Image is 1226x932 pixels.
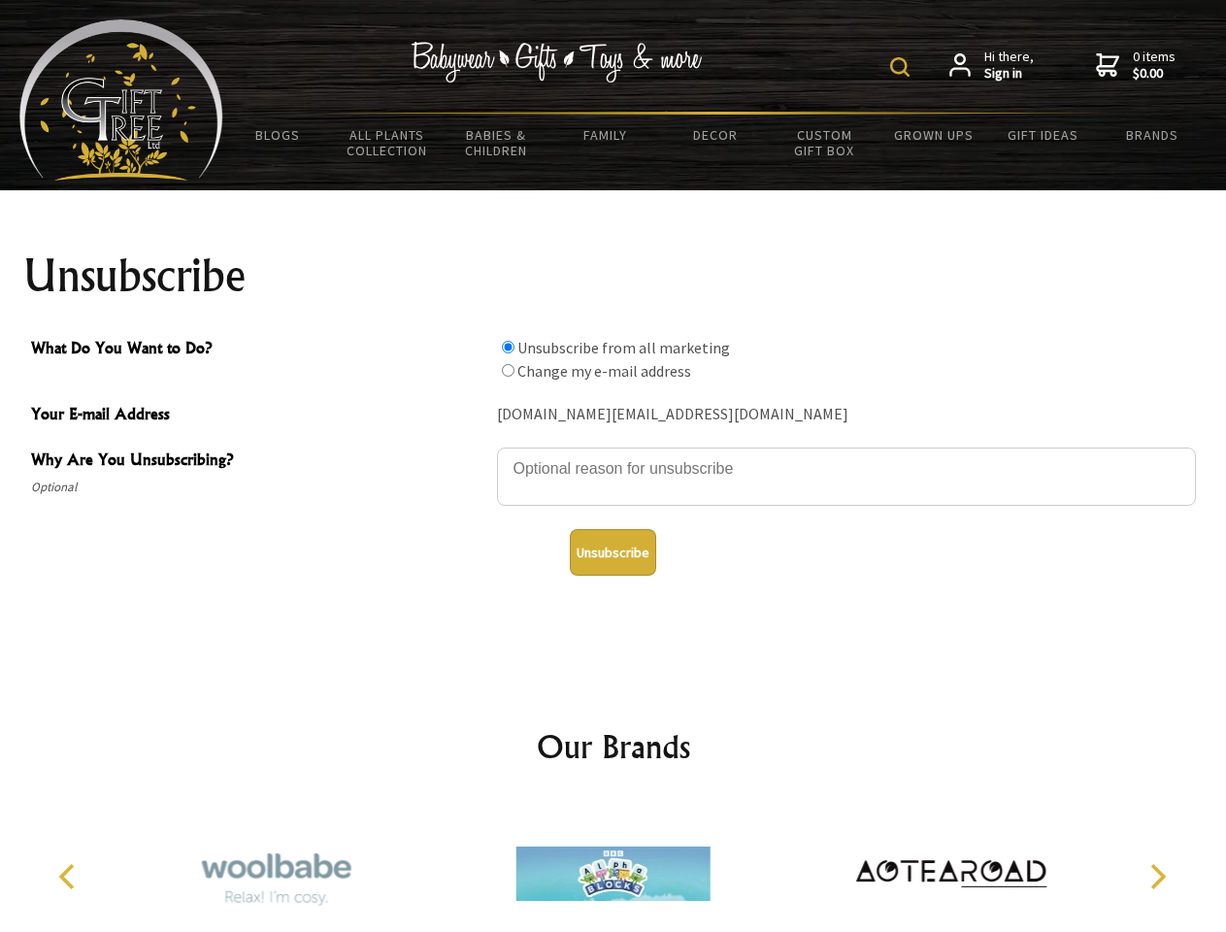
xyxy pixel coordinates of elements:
a: Custom Gift Box [770,115,879,171]
span: Why Are You Unsubscribing? [31,448,487,476]
img: Babyware - Gifts - Toys and more... [19,19,223,181]
a: Family [551,115,661,155]
a: Babies & Children [442,115,551,171]
img: Babywear - Gifts - Toys & more [412,42,703,83]
strong: Sign in [984,65,1034,83]
button: Unsubscribe [570,529,656,576]
a: Grown Ups [878,115,988,155]
strong: $0.00 [1133,65,1176,83]
button: Previous [49,855,91,898]
img: product search [890,57,910,77]
a: 0 items$0.00 [1096,49,1176,83]
a: Decor [660,115,770,155]
textarea: Why Are You Unsubscribing? [497,448,1196,506]
h1: Unsubscribe [23,252,1204,299]
a: Gift Ideas [988,115,1098,155]
span: Optional [31,476,487,499]
div: [DOMAIN_NAME][EMAIL_ADDRESS][DOMAIN_NAME] [497,400,1196,430]
a: All Plants Collection [333,115,443,171]
label: Unsubscribe from all marketing [517,338,730,357]
input: What Do You Want to Do? [502,341,514,353]
span: Your E-mail Address [31,402,487,430]
button: Next [1136,855,1178,898]
input: What Do You Want to Do? [502,364,514,377]
span: 0 items [1133,48,1176,83]
span: Hi there, [984,49,1034,83]
h2: Our Brands [39,723,1188,770]
a: Brands [1098,115,1208,155]
label: Change my e-mail address [517,361,691,381]
span: What Do You Want to Do? [31,336,487,364]
a: BLOGS [223,115,333,155]
a: Hi there,Sign in [949,49,1034,83]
